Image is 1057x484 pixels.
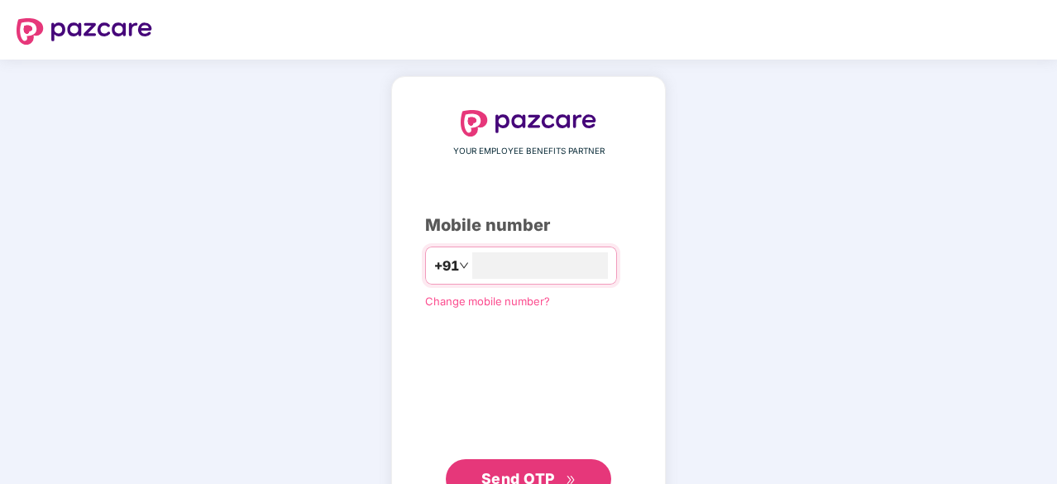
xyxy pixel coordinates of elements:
img: logo [17,18,152,45]
span: down [459,261,469,271]
span: +91 [434,256,459,276]
span: YOUR EMPLOYEE BENEFITS PARTNER [453,145,605,158]
div: Mobile number [425,213,632,238]
a: Change mobile number? [425,295,550,308]
img: logo [461,110,596,137]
